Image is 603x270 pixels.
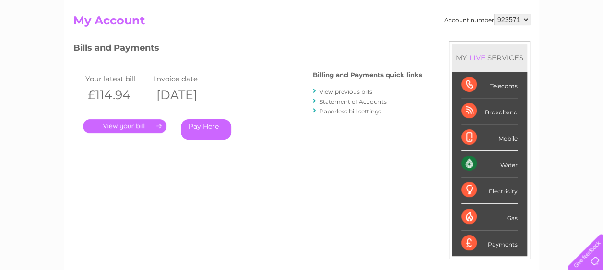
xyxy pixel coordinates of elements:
[319,98,387,105] a: Statement of Accounts
[83,119,166,133] a: .
[434,41,452,48] a: Water
[461,204,518,230] div: Gas
[152,72,221,85] td: Invoice date
[461,177,518,203] div: Electricity
[83,72,152,85] td: Your latest bill
[75,5,529,46] div: Clear Business is a trading name of Verastar Limited (registered in [GEOGRAPHIC_DATA] No. 3667643...
[73,14,530,32] h2: My Account
[485,41,514,48] a: Telecoms
[73,41,422,58] h3: Bills and Payments
[461,124,518,151] div: Mobile
[539,41,563,48] a: Contact
[520,41,533,48] a: Blog
[444,14,530,25] div: Account number
[461,98,518,124] div: Broadband
[461,230,518,256] div: Payments
[452,44,527,71] div: MY SERVICES
[571,41,594,48] a: Log out
[152,85,221,105] th: [DATE]
[461,72,518,98] div: Telecoms
[458,41,479,48] a: Energy
[461,151,518,177] div: Water
[467,53,487,62] div: LIVE
[313,71,422,79] h4: Billing and Payments quick links
[319,108,381,115] a: Paperless bill settings
[83,85,152,105] th: £114.94
[181,119,231,140] a: Pay Here
[21,25,70,54] img: logo.png
[319,88,372,95] a: View previous bills
[422,5,488,17] a: 0333 014 3131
